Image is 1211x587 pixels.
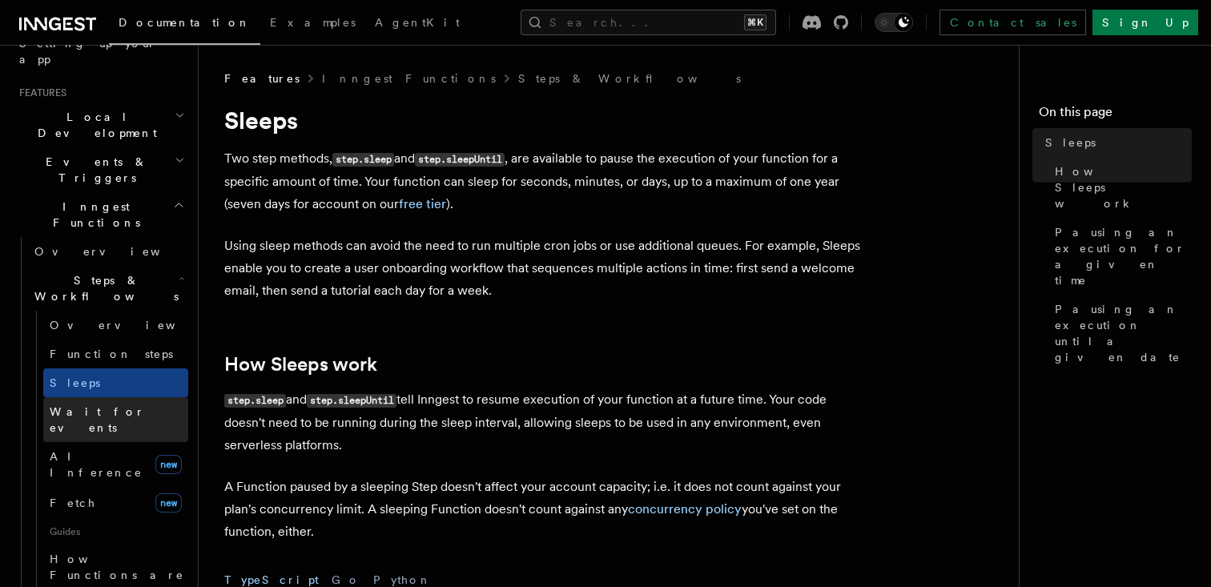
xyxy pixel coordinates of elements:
[13,103,188,147] button: Local Development
[224,235,865,302] p: Using sleep methods can avoid the need to run multiple cron jobs or use additional queues. For ex...
[1055,301,1192,365] span: Pausing an execution until a given date
[224,388,865,456] p: and tell Inngest to resume execution of your function at a future time. Your code doesn't need to...
[1039,128,1192,157] a: Sleeps
[1048,295,1192,372] a: Pausing an execution until a given date
[43,442,188,487] a: AI Inferencenew
[365,5,469,43] a: AgentKit
[43,368,188,397] a: Sleeps
[399,196,446,211] a: free tier
[260,5,365,43] a: Examples
[28,266,188,311] button: Steps & Workflows
[332,153,394,167] code: step.sleep
[50,497,96,509] span: Fetch
[307,394,396,408] code: step.sleepUntil
[628,501,742,517] a: concurrency policy
[13,86,66,99] span: Features
[34,245,199,258] span: Overview
[1092,10,1198,35] a: Sign Up
[415,153,505,167] code: step.sleepUntil
[13,154,175,186] span: Events & Triggers
[224,70,300,86] span: Features
[322,70,496,86] a: Inngest Functions
[224,476,865,543] p: A Function paused by a sleeping Step doesn't affect your account capacity; i.e. it does not count...
[155,493,182,513] span: new
[270,16,356,29] span: Examples
[43,519,188,545] span: Guides
[43,397,188,442] a: Wait for events
[28,237,188,266] a: Overview
[28,272,179,304] span: Steps & Workflows
[1055,163,1192,211] span: How Sleeps work
[744,14,766,30] kbd: ⌘K
[1055,224,1192,288] span: Pausing an execution for a given time
[1048,218,1192,295] a: Pausing an execution for a given time
[119,16,251,29] span: Documentation
[13,147,188,192] button: Events & Triggers
[13,109,175,141] span: Local Development
[224,147,865,215] p: Two step methods, and , are available to pause the execution of your function for a specific amou...
[1039,103,1192,128] h4: On this page
[50,319,215,332] span: Overview
[50,348,173,360] span: Function steps
[43,340,188,368] a: Function steps
[13,29,188,74] a: Setting up your app
[50,376,100,389] span: Sleeps
[43,311,188,340] a: Overview
[518,70,741,86] a: Steps & Workflows
[939,10,1086,35] a: Contact sales
[224,353,377,376] a: How Sleeps work
[875,13,913,32] button: Toggle dark mode
[109,5,260,45] a: Documentation
[13,192,188,237] button: Inngest Functions
[224,394,286,408] code: step.sleep
[50,450,143,479] span: AI Inference
[13,199,173,231] span: Inngest Functions
[1048,157,1192,218] a: How Sleeps work
[521,10,776,35] button: Search...⌘K
[224,106,865,135] h1: Sleeps
[155,455,182,474] span: new
[50,405,145,434] span: Wait for events
[43,487,188,519] a: Fetchnew
[1045,135,1096,151] span: Sleeps
[375,16,460,29] span: AgentKit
